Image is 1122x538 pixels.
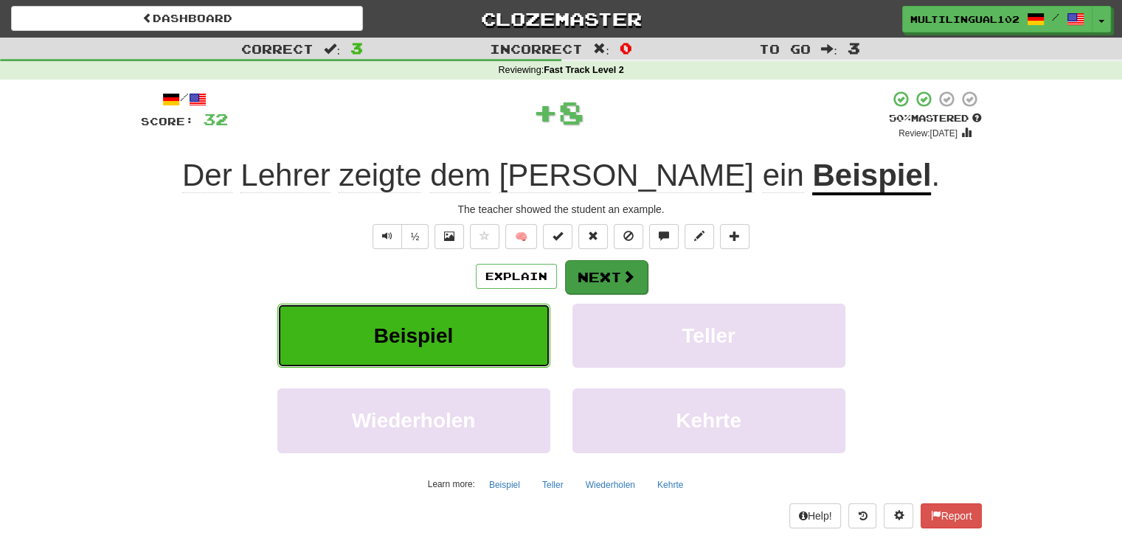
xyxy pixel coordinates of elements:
span: : [593,43,609,55]
span: 32 [203,110,228,128]
span: dem [430,158,491,193]
button: Set this sentence to 100% Mastered (alt+m) [543,224,572,249]
span: 3 [350,39,363,57]
span: Correct [241,41,314,56]
button: Teller [572,304,845,368]
span: . [931,158,940,192]
button: Beispiel [481,474,528,496]
span: Wiederholen [352,409,476,432]
div: The teacher showed the student an example. [141,202,982,217]
span: Multilingual102 [910,13,1019,26]
button: Edit sentence (alt+d) [685,224,714,249]
button: Add to collection (alt+a) [720,224,749,249]
button: Beispiel [277,304,550,368]
button: ½ [401,224,429,249]
button: Show image (alt+x) [434,224,464,249]
span: Beispiel [374,324,453,347]
div: / [141,90,228,108]
span: 8 [558,94,584,130]
button: Next [565,260,648,294]
button: Favorite sentence (alt+f) [470,224,499,249]
button: Wiederholen [578,474,643,496]
span: zeigte [339,158,421,193]
div: Text-to-speech controls [370,224,429,249]
button: Round history (alt+y) [848,503,876,528]
span: ein [763,158,804,193]
span: [PERSON_NAME] [499,158,753,193]
span: / [1052,12,1059,22]
button: Ignore sentence (alt+i) [614,224,643,249]
small: Review: [DATE] [898,128,957,139]
a: Dashboard [11,6,363,31]
u: Beispiel [812,158,931,195]
button: Wiederholen [277,388,550,453]
a: Multilingual102 / [902,6,1092,32]
button: Discuss sentence (alt+u) [649,224,679,249]
div: Mastered [889,112,982,125]
button: Help! [789,503,842,528]
button: Report [921,503,981,528]
span: Teller [682,324,735,347]
span: 3 [848,39,860,57]
button: Teller [534,474,572,496]
button: Reset to 0% Mastered (alt+r) [578,224,608,249]
button: 🧠 [505,224,537,249]
small: Learn more: [428,479,475,489]
button: Explain [476,264,557,289]
span: 0 [620,39,632,57]
span: : [324,43,340,55]
span: : [821,43,837,55]
span: Lehrer [240,158,330,193]
span: Kehrte [676,409,741,432]
strong: Fast Track Level 2 [544,65,624,75]
button: Play sentence audio (ctl+space) [373,224,402,249]
span: Incorrect [490,41,583,56]
a: Clozemaster [385,6,737,32]
button: Kehrte [572,388,845,453]
span: 50 % [889,112,911,124]
button: Kehrte [649,474,691,496]
span: + [533,90,558,134]
span: To go [759,41,811,56]
span: Score: [141,115,194,127]
span: Der [182,158,232,193]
